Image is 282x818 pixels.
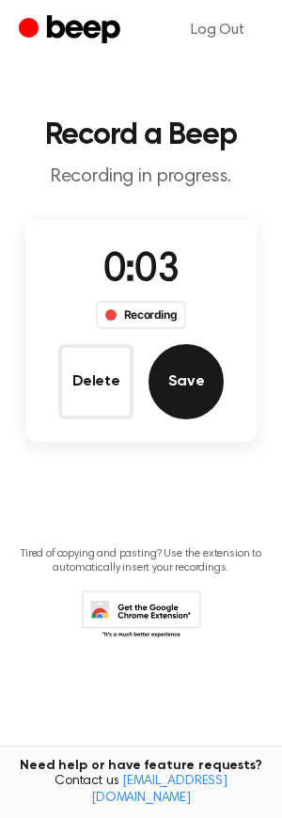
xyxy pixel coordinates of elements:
[91,775,227,805] a: [EMAIL_ADDRESS][DOMAIN_NAME]
[149,344,224,419] button: Save Audio Record
[15,120,267,150] h1: Record a Beep
[15,547,267,575] p: Tired of copying and pasting? Use the extension to automatically insert your recordings.
[11,774,271,807] span: Contact us
[96,301,187,329] div: Recording
[15,165,267,189] p: Recording in progress.
[103,251,179,291] span: 0:03
[58,344,133,419] button: Delete Audio Record
[19,12,125,49] a: Beep
[172,8,263,53] a: Log Out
